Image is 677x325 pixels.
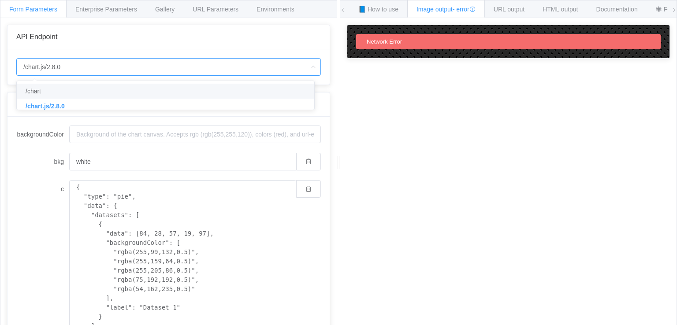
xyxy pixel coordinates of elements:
[69,153,296,170] input: Background of the chart canvas. Accepts rgb (rgb(255,255,120)), colors (red), and url-encoded hex...
[9,6,57,13] span: Form Parameters
[596,6,638,13] span: Documentation
[193,6,238,13] span: URL Parameters
[155,6,175,13] span: Gallery
[26,103,65,110] span: /chart.js/2.8.0
[16,58,321,76] input: Select
[367,38,402,45] span: Network Error
[543,6,578,13] span: HTML output
[453,6,476,13] span: - error
[69,126,321,143] input: Background of the chart canvas. Accepts rgb (rgb(255,255,120)), colors (red), and url-encoded hex...
[75,6,137,13] span: Enterprise Parameters
[16,33,57,41] span: API Endpoint
[26,88,41,95] span: /chart
[16,180,69,198] label: c
[494,6,524,13] span: URL output
[257,6,294,13] span: Environments
[16,153,69,170] label: bkg
[16,126,69,143] label: backgroundColor
[358,6,398,13] span: 📘 How to use
[417,6,476,13] span: Image output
